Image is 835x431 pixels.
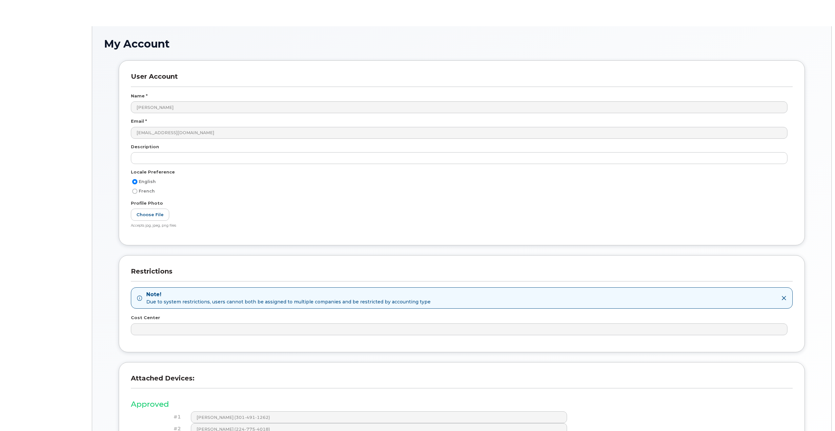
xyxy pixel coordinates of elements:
label: Description [131,144,159,150]
label: Name * [131,93,148,99]
h1: My Account [104,38,820,50]
h3: Approved [131,400,793,408]
label: Choose File [131,209,169,221]
h4: #1 [136,414,181,420]
span: English [139,179,156,184]
label: Profile Photo [131,200,163,206]
h3: Attached Devices: [131,374,793,388]
strong: Note! [146,291,431,298]
h3: User Account [131,72,793,87]
label: Email * [131,118,147,124]
span: Due to system restrictions, users cannot both be assigned to multiple companies and be restricted... [146,298,431,305]
span: French [139,189,155,194]
div: Accepts jpg, jpeg, png files [131,223,787,228]
input: French [132,189,137,194]
label: Cost Center [131,315,160,321]
h3: Restrictions [131,267,793,281]
label: Locale Preference [131,169,175,175]
input: English [132,179,137,184]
